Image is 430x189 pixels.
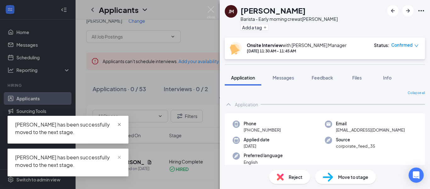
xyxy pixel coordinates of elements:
div: [PERSON_NAME] has been successfully moved to the next stage. [15,121,121,136]
span: Preferred language [244,152,283,159]
span: corporate_feed_35 [336,143,375,149]
span: Source [336,137,375,143]
span: close [117,122,122,127]
svg: Ellipses [417,7,425,15]
div: JM [229,8,234,15]
h1: [PERSON_NAME] [240,5,306,16]
div: Barista - Early morning crew at [PERSON_NAME] [240,16,338,22]
div: [PERSON_NAME] has been successfully moved to the next stage. [15,154,121,169]
span: Applied date [244,137,269,143]
button: ArrowLeftNew [387,5,399,16]
div: Status : [374,42,389,48]
div: Open Intercom Messenger [409,168,424,183]
span: down [414,44,419,48]
span: Info [383,75,392,80]
span: Move to stage [338,174,368,180]
svg: ArrowLeftNew [389,7,397,15]
span: [EMAIL_ADDRESS][DOMAIN_NAME] [336,127,405,133]
b: Onsite Interview [247,42,282,48]
span: Phone [244,121,281,127]
span: Email [336,121,405,127]
span: [PHONE_NUMBER] [244,127,281,133]
div: [DATE] 11:30 AM - 11:45 AM [247,48,347,54]
span: Collapse all [408,91,425,96]
div: with [PERSON_NAME] Manager [247,42,347,48]
span: Confirmed [391,42,413,48]
span: Files [352,75,362,80]
div: Application [235,101,258,108]
button: ArrowRight [402,5,414,16]
span: Messages [273,75,294,80]
svg: ArrowRight [404,7,412,15]
svg: Plus [263,26,267,29]
span: [DATE] [244,143,269,149]
button: PlusAdd a tag [240,24,269,31]
span: Feedback [312,75,333,80]
span: Application [231,75,255,80]
svg: ChevronUp [225,101,232,108]
span: close [117,155,122,160]
span: English [244,159,283,165]
span: Reject [289,174,303,180]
